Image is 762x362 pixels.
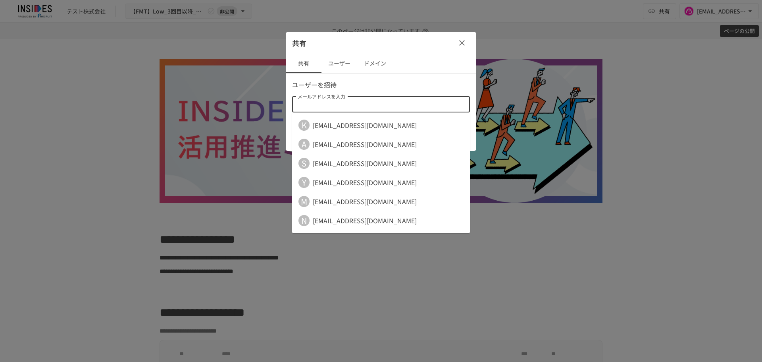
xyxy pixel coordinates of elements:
[313,120,417,130] div: [EMAIL_ADDRESS][DOMAIN_NAME]
[298,158,310,169] div: S
[298,139,310,150] div: A
[292,80,470,90] p: ユーザーを招待
[313,139,417,149] div: [EMAIL_ADDRESS][DOMAIN_NAME]
[286,32,476,54] div: 共有
[298,93,345,100] label: メールアドレスを入力
[313,178,417,187] div: [EMAIL_ADDRESS][DOMAIN_NAME]
[298,215,310,226] div: N
[313,216,417,225] div: [EMAIL_ADDRESS][DOMAIN_NAME]
[298,177,310,188] div: Y
[321,54,357,73] button: ユーザー
[313,159,417,168] div: [EMAIL_ADDRESS][DOMAIN_NAME]
[313,197,417,206] div: [EMAIL_ADDRESS][DOMAIN_NAME]
[298,120,310,131] div: K
[357,54,393,73] button: ドメイン
[286,54,321,73] button: 共有
[298,196,310,207] div: M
